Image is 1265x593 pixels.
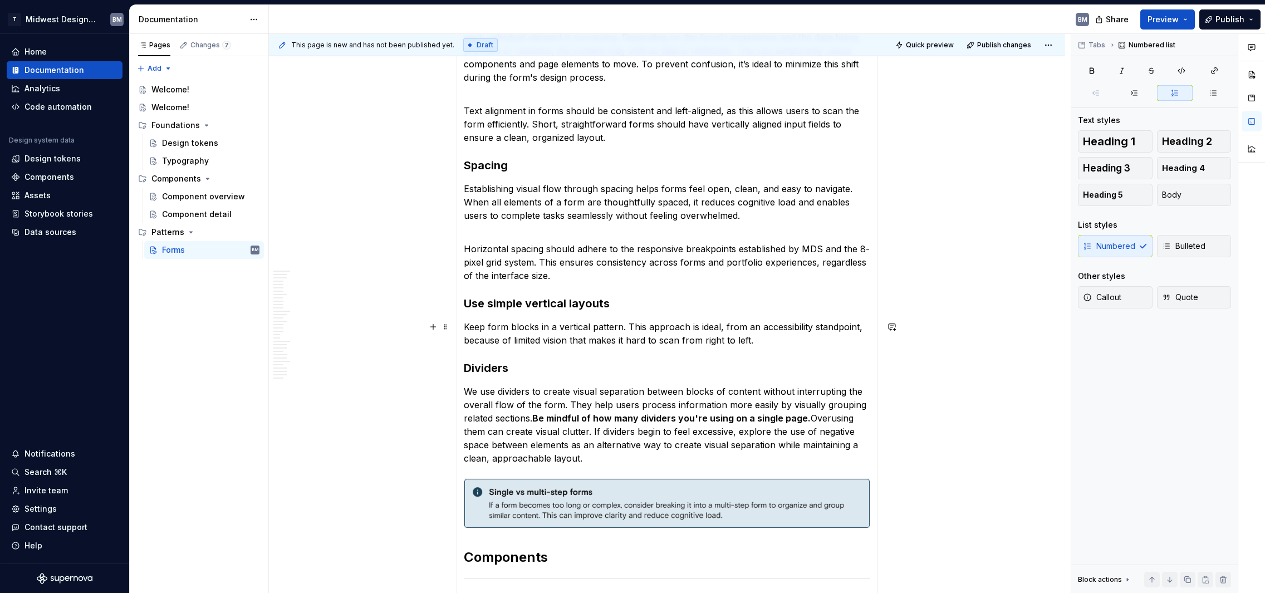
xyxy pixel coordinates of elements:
button: Body [1157,184,1232,206]
a: Component detail [144,205,264,223]
div: Design tokens [24,153,81,164]
button: Add [134,61,175,76]
span: Body [1162,189,1181,200]
a: Analytics [7,80,122,97]
a: Assets [7,187,122,204]
a: Component overview [144,188,264,205]
div: Home [24,46,47,57]
div: Pages [138,41,170,50]
div: Other styles [1078,271,1125,282]
div: BM [252,244,258,256]
div: Forms [162,244,185,256]
button: Heading 2 [1157,130,1232,153]
span: Heading 3 [1083,163,1130,174]
div: Data sources [24,227,76,238]
div: Page tree [134,81,264,259]
p: We use dividers to create visual separation between blocks of content without interrupting the ov... [464,385,870,465]
div: Block actions [1078,575,1122,584]
div: Welcome! [151,102,189,113]
div: Analytics [24,83,60,94]
span: Tabs [1089,41,1105,50]
span: Callout [1083,292,1121,303]
div: Component detail [162,209,232,220]
a: Welcome! [134,99,264,116]
span: Quick preview [906,41,954,50]
button: Heading 3 [1078,157,1153,179]
div: Patterns [134,223,264,241]
button: Preview [1140,9,1195,30]
div: BM [1078,15,1087,24]
button: Quick preview [892,37,959,53]
span: Heading 4 [1162,163,1205,174]
span: Draft [477,41,493,50]
div: Design system data [9,136,75,145]
button: Bulleted [1157,235,1232,257]
a: Storybook stories [7,205,122,223]
div: Midwest Design System [26,14,97,25]
button: Publish changes [963,37,1036,53]
div: Storybook stories [24,208,93,219]
button: Callout [1078,286,1153,308]
a: Settings [7,500,122,518]
a: Data sources [7,223,122,241]
p: Horizontal spacing should adhere to the responsive breakpoints established by MDS and the 8-pixel... [464,229,870,282]
button: Share [1090,9,1136,30]
div: Text styles [1078,115,1120,126]
div: Search ⌘K [24,467,67,478]
span: Heading 1 [1083,136,1135,147]
button: Heading 4 [1157,157,1232,179]
button: Help [7,537,122,555]
h3: Use simple vertical layouts [464,296,870,311]
a: Design tokens [144,134,264,152]
svg: Supernova Logo [37,573,92,584]
span: Quote [1162,292,1198,303]
div: Component overview [162,191,245,202]
div: Typography [162,155,209,166]
p: Keep form blocks in a vertical pattern. This approach is ideal, from an accessibility standpoint,... [464,320,870,347]
button: Notifications [7,445,122,463]
div: Components [134,170,264,188]
div: Notifications [24,448,75,459]
img: 57370ae4-9ba5-45e8-8dbf-490a4f3feccb.png [464,479,870,528]
a: Code automation [7,98,122,116]
a: Design tokens [7,150,122,168]
span: Heading 2 [1162,136,1212,147]
h3: Spacing [464,158,870,173]
div: T [8,13,21,26]
span: Heading 5 [1083,189,1123,200]
a: Invite team [7,482,122,499]
span: Bulleted [1162,241,1205,252]
span: Publish [1215,14,1244,25]
div: Foundations [151,120,200,131]
a: Components [7,168,122,186]
span: 7 [222,41,231,50]
button: Heading 1 [1078,130,1153,153]
div: Components [151,173,201,184]
div: Settings [24,503,57,514]
div: Foundations [134,116,264,134]
div: Changes [190,41,231,50]
span: Preview [1148,14,1179,25]
strong: Be mindful of how many dividers you're using on a single page. [532,413,811,424]
div: Design tokens [162,138,218,149]
button: Publish [1199,9,1261,30]
div: Patterns [151,227,184,238]
h3: Dividers [464,360,870,376]
div: Code automation [24,101,92,112]
div: Assets [24,190,51,201]
button: Quote [1157,286,1232,308]
p: Text alignment in forms should be consistent and left-aligned, as this allows users to scan the f... [464,91,870,144]
button: Heading 5 [1078,184,1153,206]
span: Share [1106,14,1129,25]
div: Help [24,540,42,551]
span: Publish changes [977,41,1031,50]
div: Contact support [24,522,87,533]
a: Welcome! [134,81,264,99]
span: This page is new and has not been published yet. [291,41,454,50]
a: Home [7,43,122,61]
div: Block actions [1078,572,1132,587]
button: TMidwest Design SystemBM [2,7,127,31]
div: Documentation [24,65,84,76]
button: Contact support [7,518,122,536]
